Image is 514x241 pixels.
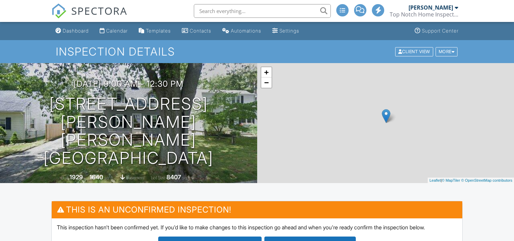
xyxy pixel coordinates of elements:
[412,25,461,37] a: Support Center
[74,79,184,88] h3: [DATE] 9:00 am - 12:30 pm
[395,47,433,56] div: Client View
[97,25,130,37] a: Calendar
[231,28,261,34] div: Automations
[51,3,66,19] img: The Best Home Inspection Software - Spectora
[63,28,89,34] div: Dashboard
[151,175,165,180] span: Lot Size
[61,175,68,180] span: Built
[51,9,127,24] a: SPECTORA
[428,178,514,183] div: |
[190,28,211,34] div: Contacts
[269,25,302,37] a: Settings
[11,95,246,167] h1: [STREET_ADDRESS][PERSON_NAME] [PERSON_NAME][GEOGRAPHIC_DATA]
[106,28,128,34] div: Calendar
[146,28,171,34] div: Templates
[279,28,299,34] div: Settings
[429,178,441,182] a: Leaflet
[53,25,91,37] a: Dashboard
[57,224,457,231] p: This inspection hasn't been confirmed yet. If you'd like to make changes to this inspection go ah...
[89,173,103,181] div: 1640
[52,201,462,218] h3: This is an Unconfirmed Inspection!
[409,4,453,11] div: [PERSON_NAME]
[436,47,458,56] div: More
[56,46,458,58] h1: Inspection Details
[461,178,512,182] a: © OpenStreetMap contributors
[126,175,145,180] span: basement
[194,4,331,18] input: Search everything...
[220,25,264,37] a: Automations (Advanced)
[422,28,459,34] div: Support Center
[166,173,181,181] div: 8407
[104,175,114,180] span: sq. ft.
[136,25,174,37] a: Templates
[179,25,214,37] a: Contacts
[390,11,458,18] div: Top Notch Home Inspection
[442,178,460,182] a: © MapTiler
[182,175,191,180] span: sq.ft.
[70,173,83,181] div: 1929
[261,77,272,88] a: Zoom out
[261,67,272,77] a: Zoom in
[394,49,435,54] a: Client View
[71,3,127,18] span: SPECTORA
